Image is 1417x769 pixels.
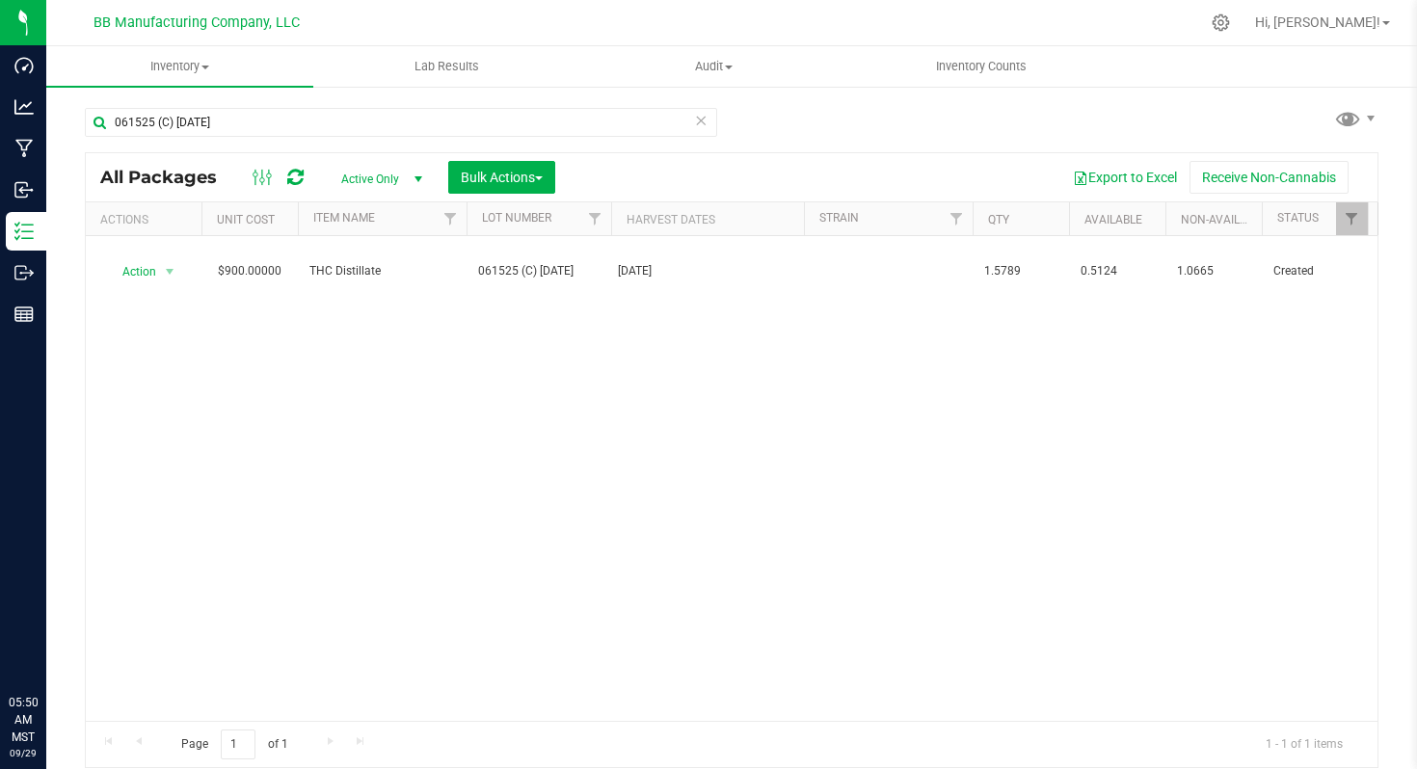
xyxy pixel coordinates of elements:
[14,222,34,241] inline-svg: Inventory
[848,46,1115,87] a: Inventory Counts
[1181,213,1267,226] a: Non-Available
[941,202,973,235] a: Filter
[1209,13,1233,32] div: Manage settings
[14,139,34,158] inline-svg: Manufacturing
[217,213,275,226] a: Unit Cost
[14,305,34,324] inline-svg: Reports
[14,263,34,282] inline-svg: Outbound
[46,46,313,87] a: Inventory
[1177,262,1250,280] span: 1.0665
[165,729,304,759] span: Page of 1
[100,167,236,188] span: All Packages
[105,258,157,285] span: Action
[1336,202,1368,235] a: Filter
[19,615,77,673] iframe: Resource center
[580,46,847,87] a: Audit
[1273,262,1356,280] span: Created
[1277,211,1319,225] a: Status
[158,258,182,285] span: select
[313,46,580,87] a: Lab Results
[988,213,1009,226] a: Qty
[9,746,38,760] p: 09/29
[581,58,846,75] span: Audit
[435,202,467,235] a: Filter
[1081,262,1154,280] span: 0.5124
[14,97,34,117] inline-svg: Analytics
[819,211,859,225] a: Strain
[313,211,375,225] a: Item Name
[611,202,804,236] th: Harvest Dates
[1084,213,1142,226] a: Available
[1190,161,1349,194] button: Receive Non-Cannabis
[14,180,34,199] inline-svg: Inbound
[46,58,313,75] span: Inventory
[9,694,38,746] p: 05:50 AM MST
[579,202,611,235] a: Filter
[448,161,555,194] button: Bulk Actions
[94,14,300,31] span: BB Manufacturing Company, LLC
[910,58,1053,75] span: Inventory Counts
[482,211,551,225] a: Lot Number
[1060,161,1190,194] button: Export to Excel
[388,58,505,75] span: Lab Results
[1255,14,1380,30] span: Hi, [PERSON_NAME]!
[14,56,34,75] inline-svg: Dashboard
[100,213,194,226] div: Actions
[201,236,298,307] td: $900.00000
[85,108,717,137] input: Search Package ID, Item Name, SKU, Lot or Part Number...
[1250,729,1358,758] span: 1 - 1 of 1 items
[478,262,600,280] span: 061525 (C) [DATE]
[461,170,543,185] span: Bulk Actions
[694,108,708,133] span: Clear
[221,729,255,759] input: 1
[309,262,455,280] span: THC Distillate
[984,262,1057,280] span: 1.5789
[618,262,798,280] div: Value 1: 2024-11-19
